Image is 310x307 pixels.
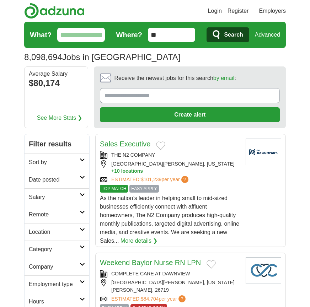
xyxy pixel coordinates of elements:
a: Sales Executive [100,140,150,148]
button: Create alert [100,107,280,122]
h2: Salary [29,193,80,201]
button: Add to favorite jobs [156,141,165,150]
div: $80,174 [29,77,84,90]
a: Weekend Baylor Nurse RN LPN [100,259,201,266]
button: Add to favorite jobs [207,260,216,269]
a: ESTIMATED:$84,704per year? [111,295,187,303]
label: What? [30,29,52,40]
a: Category [25,241,89,258]
h2: Date posted [29,176,80,184]
button: Search [207,27,249,42]
a: More details ❯ [121,237,158,245]
a: Salary [25,188,89,206]
a: Employers [259,7,286,15]
h1: Jobs in [GEOGRAPHIC_DATA] [24,52,180,62]
h2: Company [29,263,80,271]
h2: Hours [29,297,80,306]
span: Receive the newest jobs for this search : [114,74,236,82]
div: COMPLETE CARE AT DAWNVIEW [100,270,240,278]
img: Company logo [246,257,281,284]
span: 8,098,694 [24,51,62,64]
a: by email [213,75,235,81]
span: As the nation’s leader in helping small to mid-sized businesses efficiently connect with affluent... [100,195,239,244]
a: See More Stats ❯ [37,114,82,122]
a: Location [25,223,89,241]
div: THE N2 COMPANY [100,151,240,159]
button: +10 locations [111,168,240,174]
span: ? [181,176,188,183]
h2: Remote [29,210,80,219]
h2: Employment type [29,280,80,289]
div: Average Salary [29,71,84,77]
span: ? [178,295,186,302]
a: Date posted [25,171,89,188]
a: ESTIMATED:$101,239per year? [111,176,190,183]
span: EASY APPLY [129,185,159,193]
a: Sort by [25,153,89,171]
label: Where? [116,29,142,40]
h2: Location [29,228,80,236]
span: Search [224,28,243,42]
span: TOP MATCH [100,185,128,193]
div: [GEOGRAPHIC_DATA][PERSON_NAME], [US_STATE][PERSON_NAME], 26719 [100,279,240,294]
h2: Category [29,245,80,254]
a: Login [208,7,222,15]
span: $101,239 [141,177,161,182]
a: Company [25,258,89,275]
span: $84,704 [141,296,159,302]
a: Advanced [255,28,280,42]
a: Remote [25,206,89,223]
img: Company logo [246,139,281,165]
a: Register [228,7,249,15]
h2: Filter results [25,134,89,153]
span: + [111,168,114,174]
h2: Sort by [29,158,80,167]
img: Adzuna logo [24,3,85,19]
div: [GEOGRAPHIC_DATA][PERSON_NAME], [US_STATE] [100,160,240,174]
a: Employment type [25,275,89,293]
